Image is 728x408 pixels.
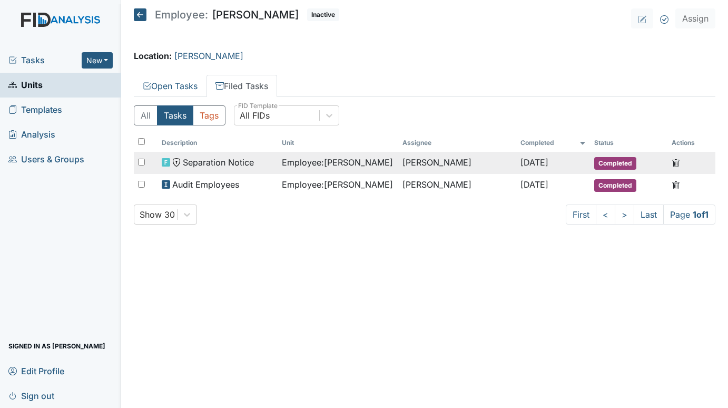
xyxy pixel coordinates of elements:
[134,105,225,125] div: Type filter
[667,134,716,152] th: Actions
[398,134,516,152] th: Assignee
[8,127,55,143] span: Analysis
[183,156,254,169] span: Separation Notice
[566,205,596,225] a: First
[193,105,225,125] button: Tags
[134,8,339,21] h5: [PERSON_NAME]
[134,105,715,225] div: Filed Tasks
[140,208,175,221] div: Show 30
[134,105,158,125] button: All
[398,174,516,196] td: [PERSON_NAME]
[516,134,590,152] th: Toggle SortBy
[615,205,634,225] a: >
[566,205,715,225] nav: task-pagination
[172,178,239,191] span: Audit Employees
[8,387,54,404] span: Sign out
[8,363,64,379] span: Edit Profile
[693,209,709,220] strong: 1 of 1
[594,157,636,170] span: Completed
[8,338,105,354] span: Signed in as [PERSON_NAME]
[155,9,208,20] span: Employee:
[520,179,548,190] span: [DATE]
[157,105,193,125] button: Tasks
[158,134,278,152] th: Toggle SortBy
[174,51,243,61] a: [PERSON_NAME]
[282,156,393,169] span: Employee : [PERSON_NAME]
[82,52,113,69] button: New
[278,134,398,152] th: Toggle SortBy
[8,54,82,66] a: Tasks
[134,75,206,97] a: Open Tasks
[206,75,277,97] a: Filed Tasks
[663,205,715,225] span: Page
[307,8,339,21] span: Inactive
[672,178,680,191] a: Delete
[138,138,145,145] input: Toggle All Rows Selected
[398,152,516,174] td: [PERSON_NAME]
[675,8,715,28] button: Assign
[634,205,664,225] a: Last
[282,178,393,191] span: Employee : [PERSON_NAME]
[240,109,270,122] div: All FIDs
[590,134,667,152] th: Toggle SortBy
[520,157,548,168] span: [DATE]
[8,77,43,93] span: Units
[672,156,680,169] a: Delete
[8,102,62,118] span: Templates
[134,51,172,61] strong: Location:
[596,205,615,225] a: <
[594,179,636,192] span: Completed
[8,151,84,168] span: Users & Groups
